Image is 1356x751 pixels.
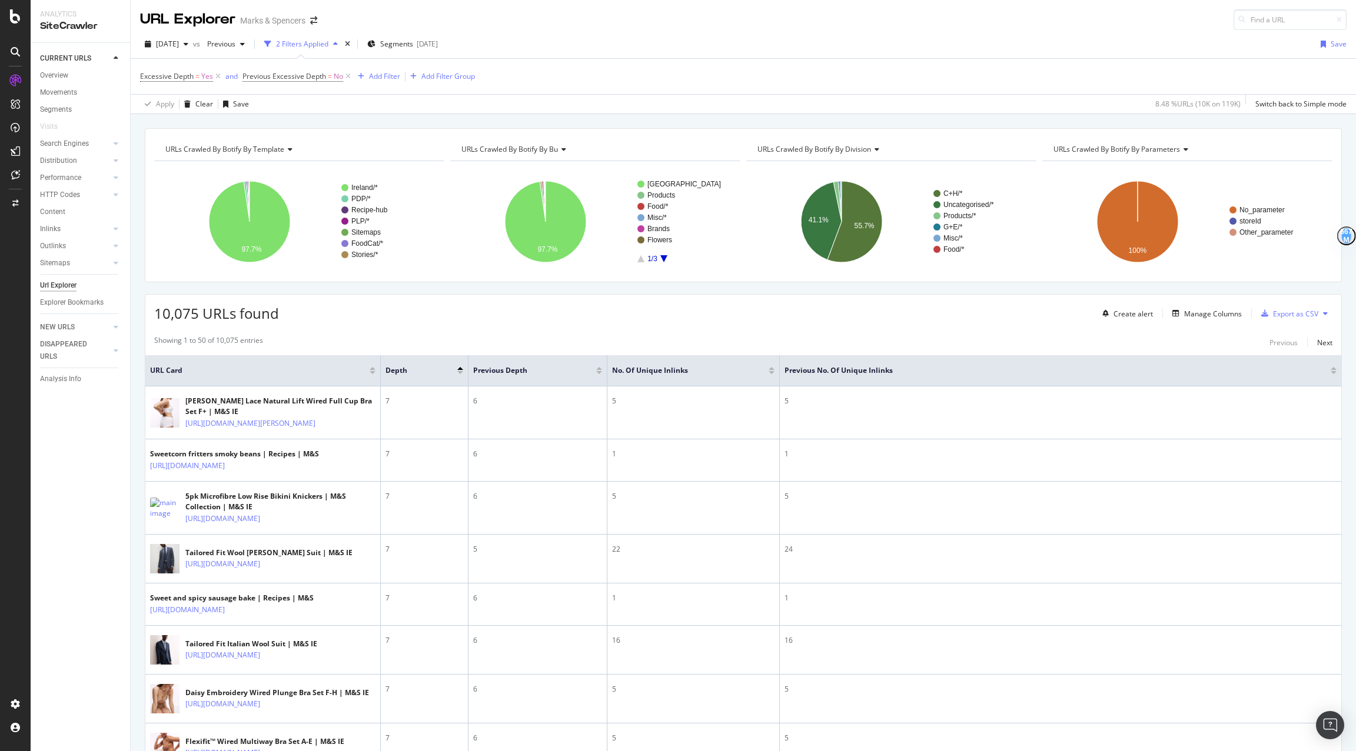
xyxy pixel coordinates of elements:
[260,35,343,54] button: 2 Filters Applied
[537,245,557,253] text: 97.7%
[40,104,72,116] div: Segments
[785,544,1337,555] div: 24
[1251,95,1347,114] button: Switch back to Simple mode
[185,418,315,429] a: [URL][DOMAIN_NAME][PERSON_NAME]
[1042,171,1332,273] svg: A chart.
[385,635,463,646] div: 7
[150,449,319,459] div: Sweetcorn fritters smoky beans | Recipes | M&S
[201,68,213,85] span: Yes
[40,138,110,150] a: Search Engines
[154,171,444,273] svg: A chart.
[1257,304,1318,323] button: Export as CSV
[195,71,200,81] span: =
[40,240,110,252] a: Outlinks
[1239,228,1293,236] text: Other_parameter
[241,245,261,253] text: 97.7%
[785,593,1337,603] div: 1
[40,321,110,333] a: NEW URLS
[385,491,463,502] div: 7
[459,140,730,159] h4: URLs Crawled By Botify By bu
[369,71,400,81] div: Add Filter
[612,396,775,406] div: 5
[612,365,751,376] span: No. of Unique Inlinks
[240,15,305,26] div: Marks & Spencers
[385,396,463,406] div: 7
[40,257,110,269] a: Sitemaps
[40,223,110,235] a: Inlinks
[473,396,602,406] div: 6
[647,202,669,211] text: Food/*
[40,86,77,99] div: Movements
[612,593,775,603] div: 1
[809,216,829,224] text: 41.1%
[1317,338,1332,348] div: Next
[1269,335,1298,349] button: Previous
[1114,309,1153,319] div: Create alert
[785,365,1313,376] span: Previous No. of Unique Inlinks
[385,544,463,555] div: 7
[473,365,579,376] span: Previous Depth
[1234,9,1347,30] input: Find a URL
[40,121,58,133] div: Visits
[1129,246,1147,255] text: 100%
[351,206,388,214] text: Recipe-hub
[40,206,65,218] div: Content
[1155,99,1241,109] div: 8.48 % URLs ( 10K on 119K )
[40,69,122,82] a: Overview
[163,140,434,159] h4: URLs Crawled By Botify By template
[612,544,775,555] div: 22
[385,449,463,459] div: 7
[351,239,383,248] text: FoodCat/*
[40,279,122,292] a: Url Explorer
[785,396,1337,406] div: 5
[473,449,602,459] div: 6
[40,321,75,333] div: NEW URLS
[351,217,370,225] text: PLP/*
[40,223,61,235] div: Inlinks
[785,733,1337,743] div: 5
[242,71,326,81] span: Previous Excessive Depth
[40,296,122,309] a: Explorer Bookmarks
[612,733,775,743] div: 5
[473,491,602,502] div: 6
[943,212,976,220] text: Products/*
[421,71,475,81] div: Add Filter Group
[385,593,463,603] div: 7
[785,684,1337,695] div: 5
[140,9,235,29] div: URL Explorer
[334,68,343,85] span: No
[647,255,657,263] text: 1/3
[218,95,249,114] button: Save
[40,52,110,65] a: CURRENT URLS
[195,99,213,109] div: Clear
[40,189,110,201] a: HTTP Codes
[40,121,69,133] a: Visits
[40,9,121,19] div: Analytics
[150,365,367,376] span: URL Card
[943,223,963,231] text: G+E/*
[1239,217,1261,225] text: storeId
[40,19,121,33] div: SiteCrawler
[785,449,1337,459] div: 1
[154,335,263,349] div: Showing 1 to 50 of 10,075 entries
[40,172,81,184] div: Performance
[417,39,438,49] div: [DATE]
[40,172,110,184] a: Performance
[1316,711,1344,739] div: Open Intercom Messenger
[328,71,332,81] span: =
[233,99,249,109] div: Save
[40,69,68,82] div: Overview
[351,183,378,192] text: Ireland/*
[943,234,963,242] text: Misc/*
[855,222,875,230] text: 55.7%
[943,201,994,209] text: Uncategorised/*
[1255,99,1347,109] div: Switch back to Simple mode
[185,736,344,747] div: Flexifit™ Wired Multiway Bra Set A-E | M&S IE
[185,558,260,570] a: [URL][DOMAIN_NAME]
[473,544,602,555] div: 5
[351,228,381,236] text: Sitemaps
[150,540,180,578] img: main image
[943,189,963,198] text: C+H/*
[180,95,213,114] button: Clear
[406,69,475,84] button: Add Filter Group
